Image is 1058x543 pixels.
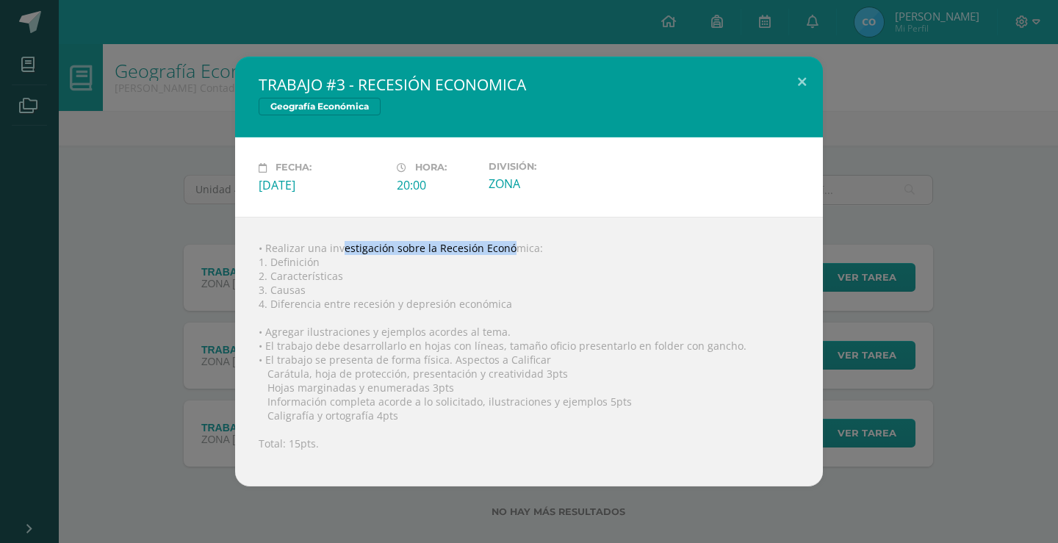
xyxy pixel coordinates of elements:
[415,162,447,173] span: Hora:
[397,177,477,193] div: 20:00
[235,217,823,486] div: • Realizar una investigación sobre la Recesión Económica: 1. Definición 2. Características 3. Cau...
[259,74,799,95] h2: TRABAJO #3 - RECESIÓN ECONOMICA
[489,161,615,172] label: División:
[276,162,312,173] span: Fecha:
[259,177,385,193] div: [DATE]
[781,57,823,107] button: Close (Esc)
[489,176,615,192] div: ZONA
[259,98,381,115] span: Geografía Económica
